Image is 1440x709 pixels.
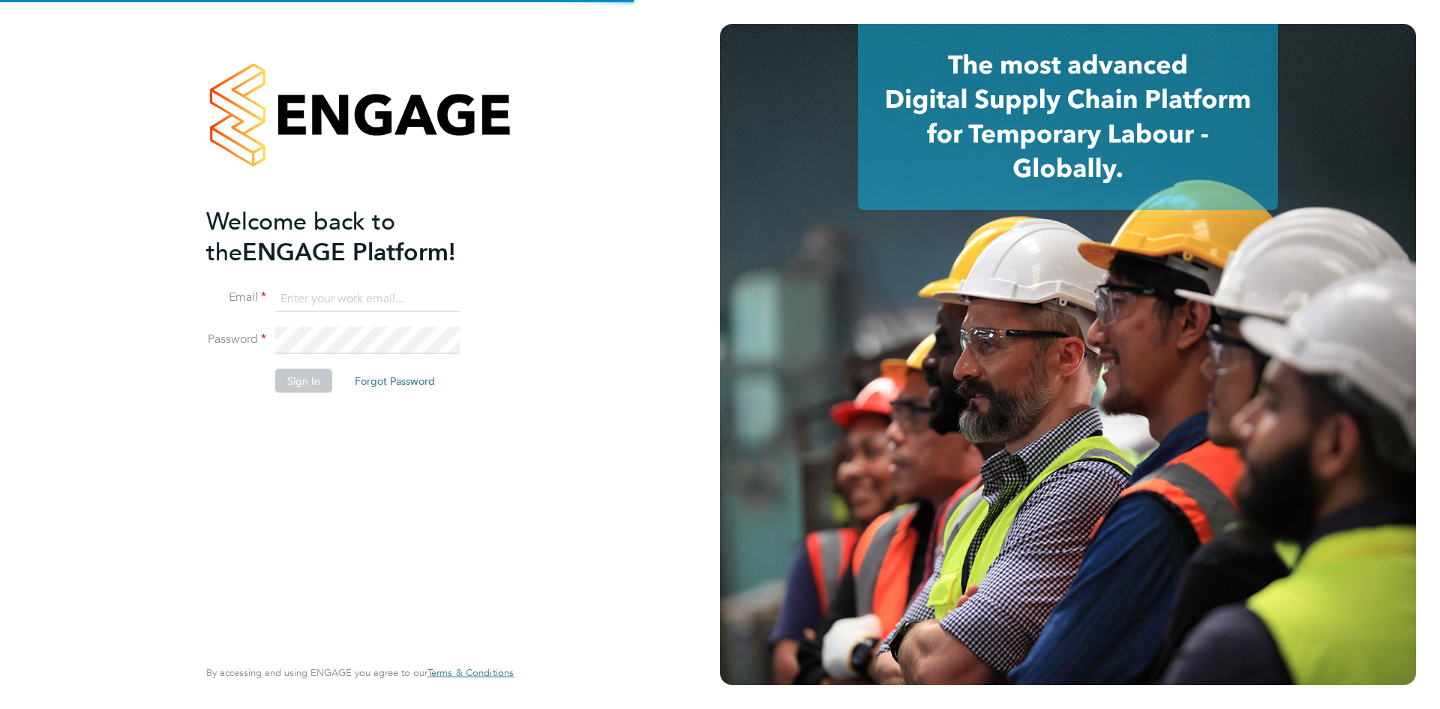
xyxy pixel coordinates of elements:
[206,206,499,267] h2: ENGAGE Platform!
[427,666,514,679] span: Terms & Conditions
[206,332,266,347] label: Password
[206,666,514,679] span: By accessing and using ENGAGE you agree to our
[206,206,395,266] span: Welcome back to the
[206,290,266,305] label: Email
[275,369,332,393] button: Sign In
[427,667,514,679] a: Terms & Conditions
[343,369,447,393] button: Forgot Password
[275,285,460,312] input: Enter your work email...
